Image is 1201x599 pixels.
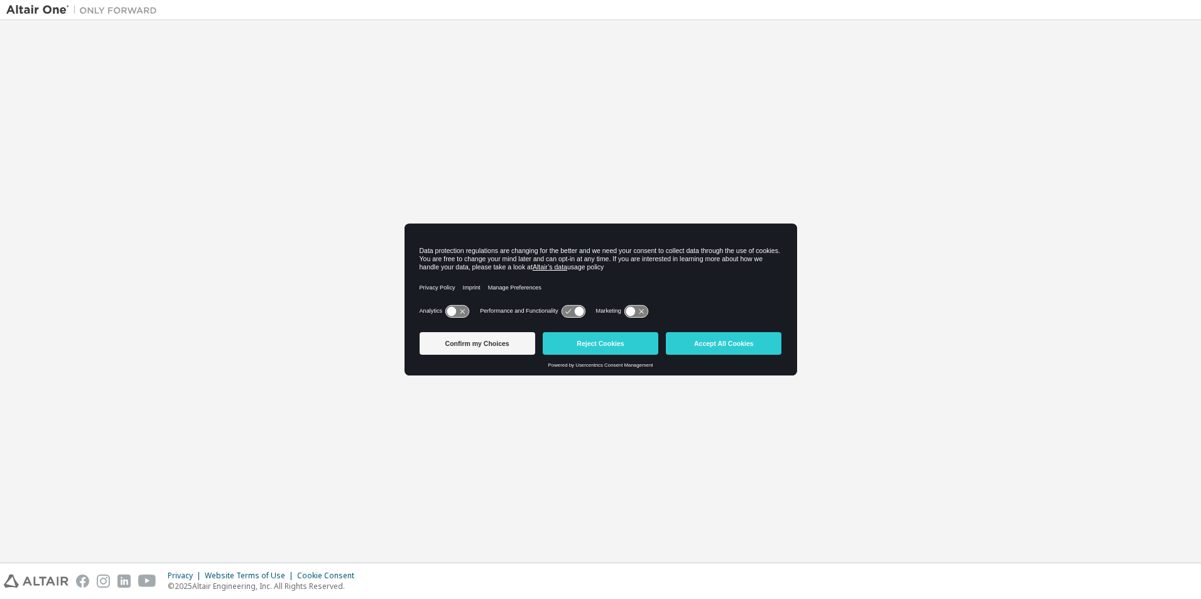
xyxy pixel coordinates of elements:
img: instagram.svg [97,575,110,588]
img: linkedin.svg [117,575,131,588]
div: Cookie Consent [297,571,362,581]
img: Altair One [6,4,163,16]
img: facebook.svg [76,575,89,588]
div: Website Terms of Use [205,571,297,581]
p: © 2025 Altair Engineering, Inc. All Rights Reserved. [168,581,362,591]
img: altair_logo.svg [4,575,68,588]
img: youtube.svg [138,575,156,588]
div: Privacy [168,571,205,581]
